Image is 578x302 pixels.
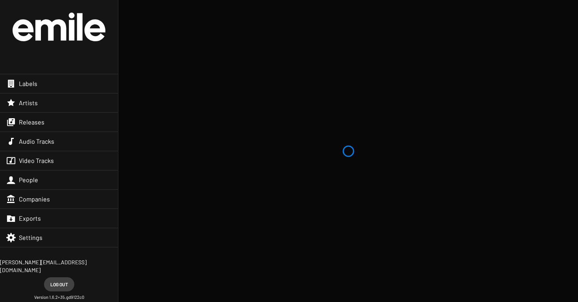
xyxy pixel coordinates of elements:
[34,295,84,300] small: Version 1.6.2+35.gd9122c0
[19,80,37,88] span: Labels
[19,99,38,107] span: Artists
[19,195,50,203] span: Companies
[19,137,54,145] span: Audio Tracks
[19,157,54,165] span: Video Tracks
[44,277,74,291] button: Log out
[19,234,42,242] span: Settings
[19,118,44,126] span: Releases
[50,277,68,291] span: Log out
[13,13,105,41] img: grand-official-logo.svg
[19,176,38,184] span: People
[19,214,41,222] span: Exports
